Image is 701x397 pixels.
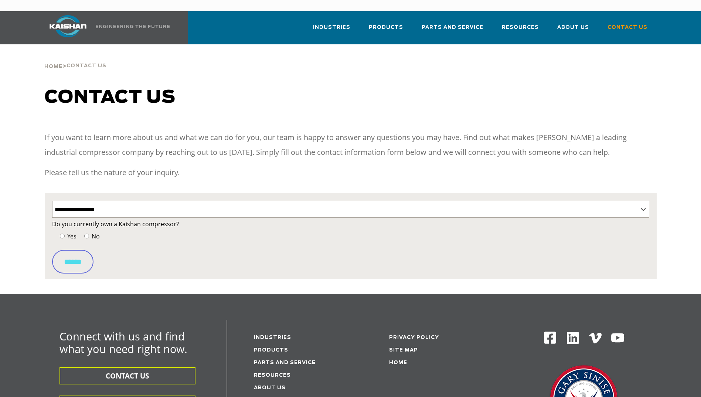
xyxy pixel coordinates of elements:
[566,331,580,345] img: Linkedin
[40,15,96,37] img: kaishan logo
[59,367,195,384] button: CONTACT US
[52,219,649,274] form: Contact form
[369,18,403,43] a: Products
[44,64,62,69] span: Home
[369,23,403,32] span: Products
[67,64,106,68] span: Contact Us
[254,348,288,353] a: Products
[90,232,100,240] span: No
[389,335,439,340] a: Privacy Policy
[608,18,647,43] a: Contact Us
[254,373,291,378] a: Resources
[502,18,539,43] a: Resources
[389,360,407,365] a: Home
[422,23,483,32] span: Parts and Service
[59,329,187,356] span: Connect with us and find what you need right now.
[313,23,350,32] span: Industries
[543,331,557,345] img: Facebook
[254,386,286,390] a: About Us
[610,331,625,345] img: Youtube
[84,234,89,238] input: No
[589,333,602,343] img: Vimeo
[254,360,316,365] a: Parts and service
[422,18,483,43] a: Parts and Service
[313,18,350,43] a: Industries
[389,348,418,353] a: Site Map
[45,165,657,180] p: Please tell us the nature of your inquiry.
[502,23,539,32] span: Resources
[45,130,657,160] p: If you want to learn more about us and what we can do for you, our team is happy to answer any qu...
[557,23,589,32] span: About Us
[44,63,62,69] a: Home
[254,335,291,340] a: Industries
[40,11,171,44] a: Kaishan USA
[96,25,170,28] img: Engineering the future
[66,232,76,240] span: Yes
[60,234,65,238] input: Yes
[608,23,647,32] span: Contact Us
[557,18,589,43] a: About Us
[44,44,106,72] div: >
[52,219,649,229] label: Do you currently own a Kaishan compressor?
[45,89,176,106] span: Contact us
